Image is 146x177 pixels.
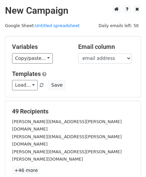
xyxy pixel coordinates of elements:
h5: Variables [12,43,68,51]
a: Templates [12,70,41,77]
a: Untitled spreadsheet [35,23,80,28]
small: [PERSON_NAME][EMAIL_ADDRESS][PERSON_NAME][PERSON_NAME][DOMAIN_NAME] [12,149,122,162]
a: Daily emails left: 50 [96,23,141,28]
h5: 49 Recipients [12,108,134,115]
h5: Email column [78,43,134,51]
small: Google Sheet: [5,23,80,28]
a: Copy/paste... [12,53,53,64]
iframe: Chat Widget [113,145,146,177]
a: Load... [12,80,38,90]
button: Save [48,80,65,90]
span: Daily emails left: 50 [96,22,141,29]
small: [PERSON_NAME][EMAIL_ADDRESS][PERSON_NAME][DOMAIN_NAME] [12,134,122,147]
small: [PERSON_NAME][EMAIL_ADDRESS][PERSON_NAME][DOMAIN_NAME] [12,119,122,132]
h2: New Campaign [5,5,141,16]
a: +46 more [12,166,40,175]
